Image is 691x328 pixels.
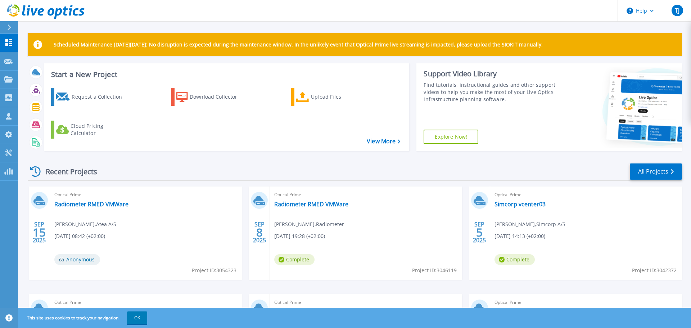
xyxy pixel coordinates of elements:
[274,220,344,228] span: [PERSON_NAME] , Radiometer
[274,232,325,240] span: [DATE] 19:28 (+02:00)
[476,229,483,235] span: 5
[54,220,116,228] span: [PERSON_NAME] , Atea A/S
[494,232,545,240] span: [DATE] 14:13 (+02:00)
[412,266,457,274] span: Project ID: 3046119
[54,254,100,265] span: Anonymous
[51,121,131,139] a: Cloud Pricing Calculator
[54,232,105,240] span: [DATE] 08:42 (+02:00)
[253,219,266,246] div: SEP 2025
[54,201,128,208] a: Radiometer RMED VMWare
[675,8,679,13] span: TJ
[367,138,400,145] a: View More
[494,254,535,265] span: Complete
[494,201,546,208] a: Simcorp vcenter03
[494,220,565,228] span: [PERSON_NAME] , Simcorp A/S
[256,229,263,235] span: 8
[274,201,348,208] a: Radiometer RMED VMWare
[32,219,46,246] div: SEP 2025
[424,130,478,144] a: Explore Now!
[171,88,252,106] a: Download Collector
[190,90,247,104] div: Download Collector
[127,311,147,324] button: OK
[630,163,682,180] a: All Projects
[54,42,543,48] p: Scheduled Maintenance [DATE][DATE]: No disruption is expected during the maintenance window. In t...
[54,191,238,199] span: Optical Prime
[494,191,678,199] span: Optical Prime
[33,229,46,235] span: 15
[291,88,371,106] a: Upload Files
[473,219,486,246] div: SEP 2025
[274,298,457,306] span: Optical Prime
[51,88,131,106] a: Request a Collection
[20,311,147,324] span: This site uses cookies to track your navigation.
[494,298,678,306] span: Optical Prime
[51,71,400,78] h3: Start a New Project
[28,163,107,180] div: Recent Projects
[54,298,238,306] span: Optical Prime
[274,254,315,265] span: Complete
[274,191,457,199] span: Optical Prime
[311,90,369,104] div: Upload Files
[71,122,128,137] div: Cloud Pricing Calculator
[424,69,559,78] div: Support Video Library
[72,90,129,104] div: Request a Collection
[632,266,677,274] span: Project ID: 3042372
[192,266,236,274] span: Project ID: 3054323
[424,81,559,103] div: Find tutorials, instructional guides and other support videos to help you make the most of your L...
